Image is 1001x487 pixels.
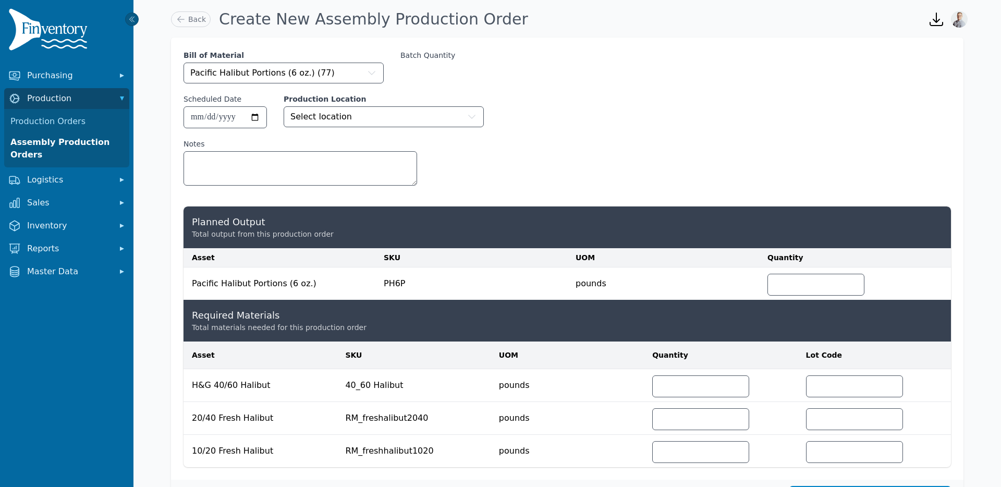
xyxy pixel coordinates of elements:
[499,350,636,360] div: UOM
[4,261,129,282] button: Master Data
[4,88,129,109] button: Production
[345,350,482,360] div: SKU
[27,197,111,209] span: Sales
[184,63,384,83] button: Pacific Halibut Portions (6 oz.) (77)
[400,50,455,60] label: Batch Quantity
[192,272,367,296] div: Pacific Halibut Portions (6 oz.)
[345,439,482,463] div: RM_freshhalibut1020
[4,169,129,190] button: Logistics
[4,65,129,86] button: Purchasing
[192,322,943,333] p: Total materials needed for this production order
[345,406,482,430] div: RM_freshalibut2040
[192,439,328,463] div: 10/20 Fresh Halibut
[184,139,417,149] label: Notes
[27,174,111,186] span: Logistics
[27,92,111,105] span: Production
[27,242,111,255] span: Reports
[499,439,636,463] div: pounds
[384,252,559,263] div: SKU
[384,272,559,296] div: PH6P
[27,69,111,82] span: Purchasing
[6,132,127,165] a: Assembly Production Orders
[6,111,127,132] a: Production Orders
[499,373,636,397] div: pounds
[192,252,367,263] div: Asset
[192,406,328,430] div: 20/40 Fresh Halibut
[27,220,111,232] span: Inventory
[184,94,241,104] label: Scheduled Date
[219,10,528,29] h1: Create New Assembly Production Order
[184,50,384,60] label: Bill of Material
[284,94,484,104] label: Production Location
[576,252,751,263] div: UOM
[8,8,92,55] img: Finventory
[190,67,335,79] span: Pacific Halibut Portions (6 oz.) (77)
[27,265,111,278] span: Master Data
[284,106,484,127] button: Select location
[192,373,328,397] div: H&G 40/60 Halibut
[192,229,943,240] p: Total output from this production order
[576,272,751,296] div: pounds
[4,238,129,259] button: Reports
[171,11,211,27] a: Back
[951,11,968,28] img: Joshua Benton
[767,252,943,263] div: Quantity
[192,308,943,322] h2: Required Materials
[290,111,352,123] span: Select location
[652,350,789,360] div: Quantity
[345,373,482,397] div: 40_60 Halibut
[192,215,943,229] h2: Planned Output
[806,350,943,360] div: Lot Code
[499,406,636,430] div: pounds
[4,192,129,213] button: Sales
[192,350,328,360] div: Asset
[4,215,129,236] button: Inventory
